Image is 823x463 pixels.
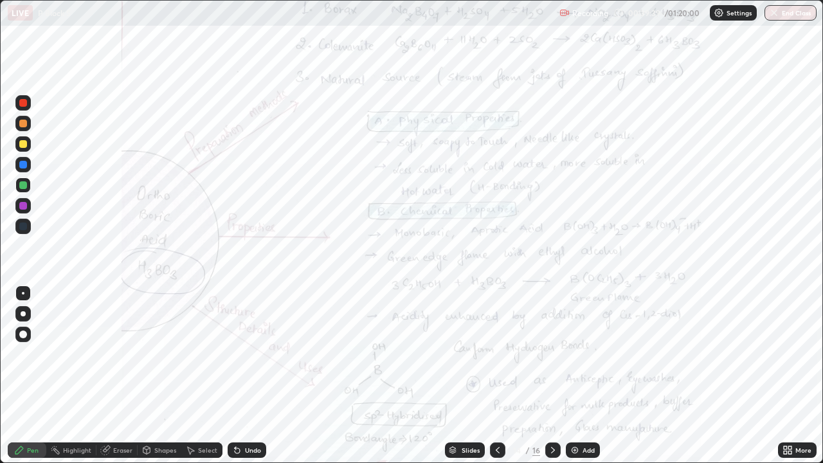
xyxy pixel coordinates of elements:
div: Undo [245,447,261,453]
p: Recording [572,8,608,18]
button: End Class [764,5,817,21]
div: Select [198,447,217,453]
p: Settings [727,10,752,16]
img: end-class-cross [769,8,779,18]
div: Eraser [113,447,132,453]
div: Add [583,447,595,453]
div: / [526,446,530,454]
div: More [795,447,811,453]
p: P Block 5 [38,8,71,18]
img: add-slide-button [570,445,580,455]
p: LIVE [12,8,29,18]
img: class-settings-icons [714,8,724,18]
div: Pen [27,447,39,453]
div: Highlight [63,447,91,453]
div: Slides [462,447,480,453]
div: 16 [532,444,540,456]
div: 14 [511,446,523,454]
div: Shapes [154,447,176,453]
img: recording.375f2c34.svg [559,8,570,18]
